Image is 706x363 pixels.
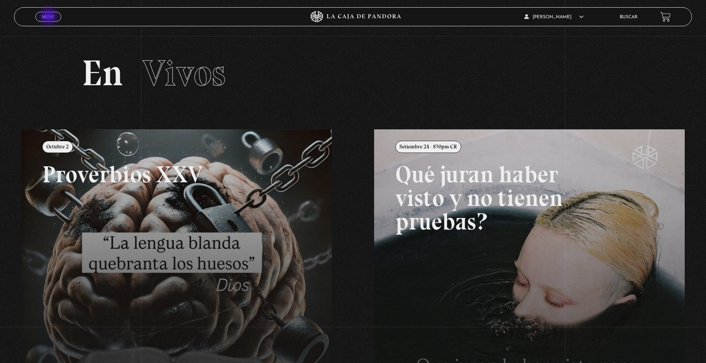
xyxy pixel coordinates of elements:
[660,12,671,22] a: View your shopping cart
[40,21,57,26] span: Cerrar
[82,55,624,91] h2: En
[620,15,638,19] a: Buscar
[143,51,225,95] span: Vivos
[524,15,584,19] span: [PERSON_NAME]
[42,14,54,19] span: Menu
